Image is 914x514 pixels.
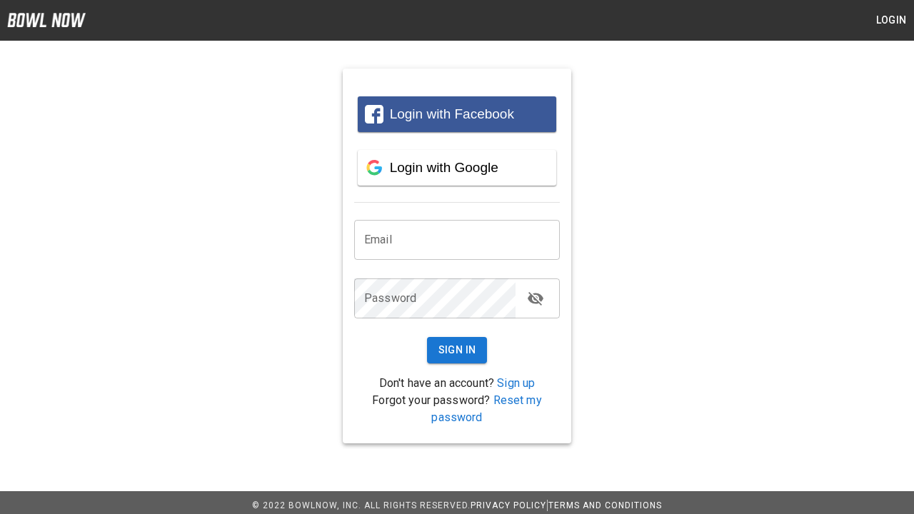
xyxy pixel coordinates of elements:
[521,284,550,313] button: toggle password visibility
[354,392,560,426] p: Forgot your password?
[358,150,556,186] button: Login with Google
[358,96,556,132] button: Login with Facebook
[390,106,514,121] span: Login with Facebook
[7,13,86,27] img: logo
[548,500,662,510] a: Terms and Conditions
[497,376,535,390] a: Sign up
[471,500,546,510] a: Privacy Policy
[390,160,498,175] span: Login with Google
[427,337,488,363] button: Sign In
[252,500,471,510] span: © 2022 BowlNow, Inc. All Rights Reserved.
[354,375,560,392] p: Don't have an account?
[868,7,914,34] button: Login
[431,393,541,424] a: Reset my password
